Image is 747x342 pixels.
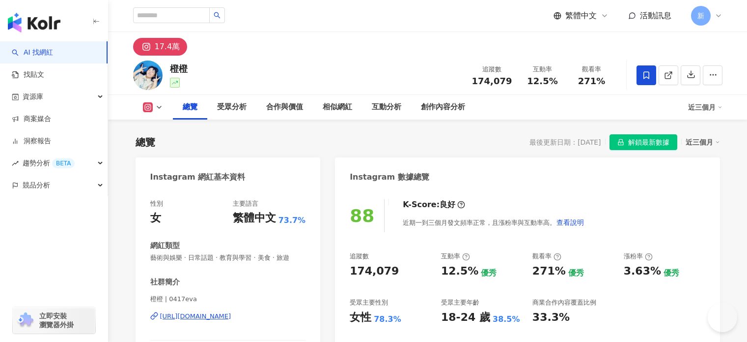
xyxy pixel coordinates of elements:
[350,298,388,307] div: 受眾主要性別
[12,48,53,58] a: searchAI 找網紅
[155,40,180,54] div: 17.4萬
[441,310,490,325] div: 18-24 歲
[532,310,570,325] div: 33.3%
[183,101,197,113] div: 總覽
[136,135,155,149] div: 總覽
[350,252,369,261] div: 追蹤數
[441,298,479,307] div: 受眾主要年齡
[323,101,352,113] div: 相似網紅
[664,268,679,279] div: 優秀
[565,10,597,21] span: 繁體中文
[12,114,51,124] a: 商案媒合
[16,312,35,328] img: chrome extension
[233,199,258,208] div: 主要語言
[403,199,465,210] div: K-Score :
[266,101,303,113] div: 合作與價值
[556,218,584,226] span: 查看說明
[12,136,51,146] a: 洞察報告
[12,160,19,167] span: rise
[532,264,566,279] div: 271%
[12,70,44,80] a: 找貼文
[628,135,669,151] span: 解鎖最新數據
[568,268,584,279] div: 優秀
[133,61,163,90] img: KOL Avatar
[609,134,677,150] button: 解鎖最新數據
[524,64,561,74] div: 互動率
[493,314,520,325] div: 38.5%
[233,211,276,226] div: 繁體中文
[8,13,60,32] img: logo
[532,252,561,261] div: 觀看率
[708,303,737,332] iframe: Help Scout Beacon - Open
[532,298,596,307] div: 商業合作內容覆蓋比例
[441,264,478,279] div: 12.5%
[573,64,610,74] div: 觀看率
[150,277,180,287] div: 社群簡介
[350,206,374,226] div: 88
[150,199,163,208] div: 性別
[350,310,371,325] div: 女性
[529,138,601,146] div: 最後更新日期：[DATE]
[13,307,95,334] a: chrome extension立即安裝 瀏覽器外掛
[686,136,720,149] div: 近三個月
[640,11,671,20] span: 活動訊息
[52,158,75,168] div: BETA
[150,241,180,251] div: 網紅類型
[440,199,455,210] div: 良好
[527,76,557,86] span: 12.5%
[481,268,497,279] div: 優秀
[372,101,401,113] div: 互動分析
[23,174,50,196] span: 競品分析
[150,312,306,321] a: [URL][DOMAIN_NAME]
[374,314,401,325] div: 78.3%
[133,38,188,56] button: 17.4萬
[150,172,246,183] div: Instagram 網紅基本資料
[578,76,606,86] span: 271%
[170,62,188,75] div: 橙橙
[617,139,624,146] span: lock
[688,99,722,115] div: 近三個月
[278,215,306,226] span: 73.7%
[441,252,470,261] div: 互動率
[556,213,584,232] button: 查看說明
[150,211,161,226] div: 女
[217,101,247,113] div: 受眾分析
[214,12,221,19] span: search
[39,311,74,329] span: 立即安裝 瀏覽器外掛
[350,264,399,279] div: 174,079
[23,152,75,174] span: 趨勢分析
[472,76,512,86] span: 174,079
[160,312,231,321] div: [URL][DOMAIN_NAME]
[150,253,306,262] span: 藝術與娛樂 · 日常話題 · 教育與學習 · 美食 · 旅遊
[624,264,661,279] div: 3.63%
[403,213,584,232] div: 近期一到三個月發文頻率正常，且漲粉率與互動率高。
[697,10,704,21] span: 新
[23,86,43,108] span: 資源庫
[421,101,465,113] div: 創作內容分析
[150,295,306,304] span: 橙橙 | 0417eva
[624,252,653,261] div: 漲粉率
[472,64,512,74] div: 追蹤數
[350,172,429,183] div: Instagram 數據總覽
